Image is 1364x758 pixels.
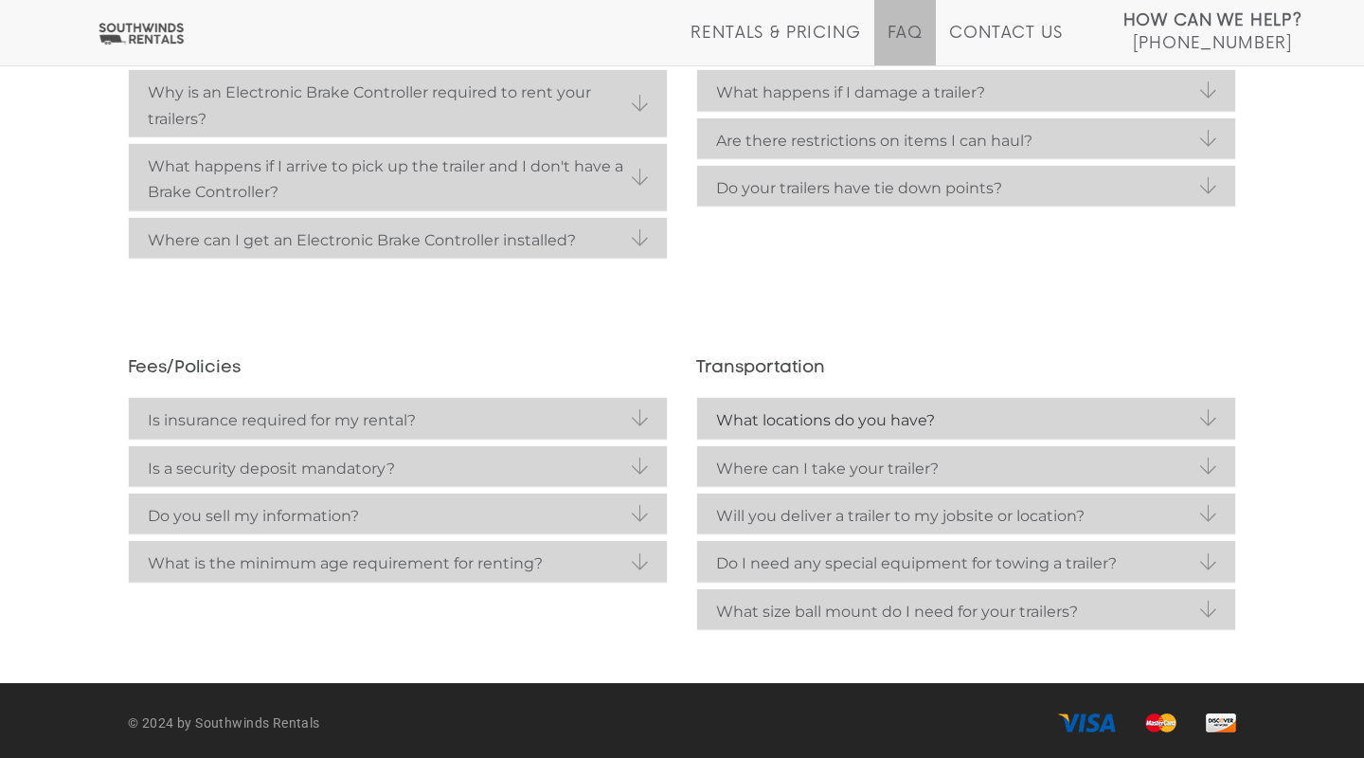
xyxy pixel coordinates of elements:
[148,456,648,481] strong: Is a security deposit mandatory?
[716,503,1216,529] strong: Will you deliver a trailer to my jobsite or location?
[95,22,188,45] img: Southwinds Rentals Logo
[129,144,667,211] a: What happens if I arrive to pick up the trailer and I don't have a Brake Controller?
[128,359,668,378] h3: Fees/Policies
[1058,713,1116,732] img: visa
[697,541,1235,582] a: Do I need any special equipment for towing a trailer?
[1133,34,1292,53] span: [PHONE_NUMBER]
[148,503,648,529] strong: Do you sell my information?
[697,166,1235,207] a: Do your trailers have tie down points?
[697,118,1235,159] a: Are there restrictions on items I can haul?
[148,550,648,576] strong: What is the minimum age requirement for renting?
[716,407,1216,433] strong: What locations do you have?
[129,218,667,259] a: Where can I get an Electronic Brake Controller installed?
[148,153,648,206] strong: What happens if I arrive to pick up the trailer and I don't have a Brake Controller?
[716,175,1216,201] strong: Do your trailers have tie down points?
[697,494,1235,534] a: Will you deliver a trailer to my jobsite or location?
[129,70,667,137] a: Why is an Electronic Brake Controller required to rent your trailers?
[716,550,1216,576] strong: Do I need any special equipment for towing a trailer?
[1145,713,1176,732] img: master card
[716,80,1216,105] strong: What happens if I damage a trailer?
[129,494,667,534] a: Do you sell my information?
[148,80,648,132] strong: Why is an Electronic Brake Controller required to rent your trailers?
[697,70,1235,111] a: What happens if I damage a trailer?
[888,24,924,65] a: FAQ
[697,398,1235,439] a: What locations do you have?
[148,227,648,253] strong: Where can I get an Electronic Brake Controller installed?
[128,715,320,731] strong: © 2024 by Southwinds Rentals
[716,128,1216,153] strong: Are there restrictions on items I can haul?
[129,398,667,439] a: Is insurance required for my rental?
[129,541,667,582] a: What is the minimum age requirement for renting?
[129,446,667,487] a: Is a security deposit mandatory?
[716,599,1216,624] strong: What size ball mount do I need for your trailers?
[1123,9,1302,51] a: How Can We Help? [PHONE_NUMBER]
[697,446,1235,487] a: Where can I take your trailer?
[1206,713,1236,732] img: discover
[148,407,648,433] strong: Is insurance required for my rental?
[691,24,860,65] a: Rentals & Pricing
[697,589,1235,630] a: What size ball mount do I need for your trailers?
[1123,11,1302,30] strong: How Can We Help?
[696,359,1236,378] h3: Transportation
[949,24,1062,65] a: Contact Us
[716,456,1216,481] strong: Where can I take your trailer?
